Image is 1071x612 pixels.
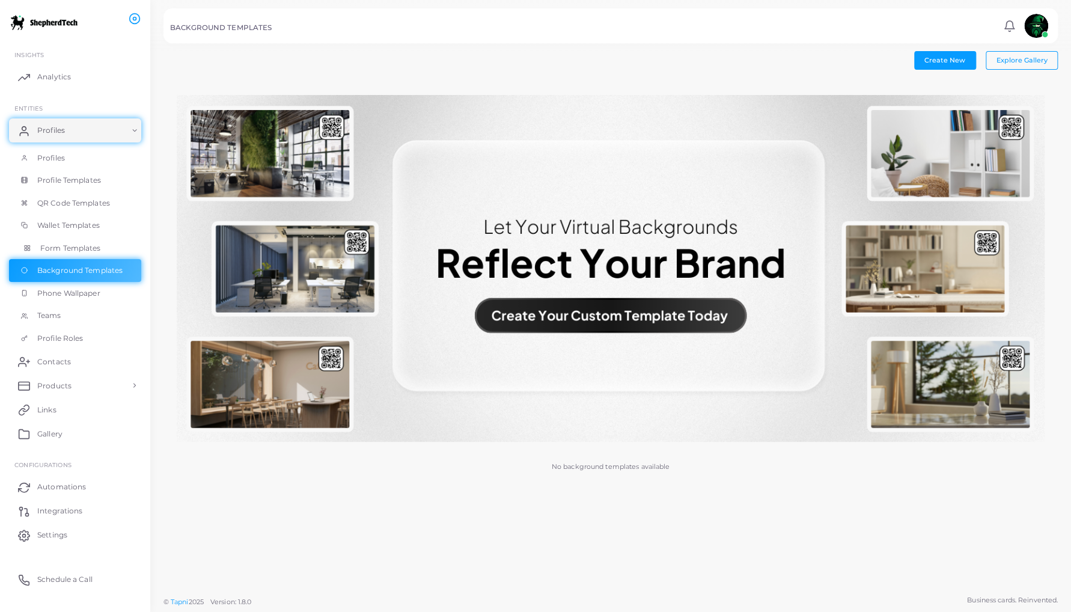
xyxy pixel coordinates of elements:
button: Create New [914,51,976,69]
h5: BACKGROUND TEMPLATES [170,23,272,32]
span: Automations [37,482,86,492]
span: QR Code Templates [37,198,110,209]
span: Form Templates [40,243,101,254]
img: avatar [1024,14,1048,38]
a: Teams [9,304,141,327]
span: Version: 1.8.0 [210,598,252,606]
a: Background Templates [9,259,141,282]
span: Configurations [14,461,72,468]
span: ENTITIES [14,105,43,112]
a: Profile Templates [9,169,141,192]
img: No background templates [177,95,1045,442]
button: Explore Gallery [986,51,1058,69]
img: logo [11,11,78,34]
a: Profiles [9,147,141,170]
a: Automations [9,475,141,499]
span: Products [37,381,72,391]
a: avatar [1021,14,1051,38]
a: Products [9,373,141,397]
a: Links [9,397,141,421]
span: Profile Templates [37,175,101,186]
span: 2025 [188,597,203,607]
span: Wallet Templates [37,220,100,231]
span: INSIGHTS [14,51,44,58]
a: Analytics [9,65,141,89]
span: Settings [37,530,67,540]
a: Integrations [9,499,141,523]
span: Phone Wallpaper [37,288,100,299]
p: No background templates available [552,462,670,472]
a: Contacts [9,349,141,373]
a: Gallery [9,421,141,445]
span: Integrations [37,506,82,516]
span: Schedule a Call [37,574,93,585]
span: Links [37,405,56,415]
span: Background Templates [37,265,123,276]
a: Schedule a Call [9,568,141,592]
a: Form Templates [9,237,141,260]
span: Profiles [37,153,65,164]
a: QR Code Templates [9,192,141,215]
span: Gallery [37,429,63,439]
a: Profile Roles [9,327,141,350]
span: Analytics [37,72,71,82]
span: © [163,597,251,607]
a: Tapni [171,598,189,606]
span: Create New [924,56,965,64]
span: Profile Roles [37,333,83,344]
span: Explore Gallery [996,56,1048,64]
a: Settings [9,523,141,547]
a: Phone Wallpaper [9,282,141,305]
span: Business cards. Reinvented. [967,595,1058,605]
a: Profiles [9,118,141,142]
span: Teams [37,310,61,321]
a: Wallet Templates [9,214,141,237]
span: Contacts [37,356,71,367]
span: Profiles [37,125,65,136]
